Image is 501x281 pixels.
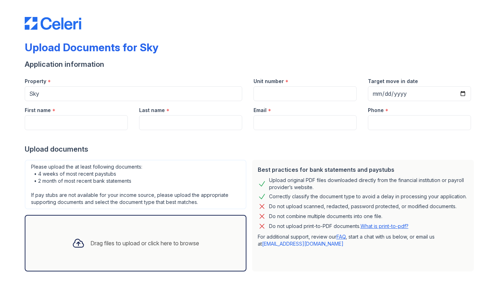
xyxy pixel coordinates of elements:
[262,241,344,247] a: [EMAIL_ADDRESS][DOMAIN_NAME]
[258,233,468,247] p: For additional support, review our , start a chat with us below, or email us at
[25,107,51,114] label: First name
[269,202,457,211] div: Do not upload scanned, redacted, password protected, or modified documents.
[25,41,159,54] div: Upload Documents for Sky
[368,107,384,114] label: Phone
[25,17,81,30] img: CE_Logo_Blue-a8612792a0a2168367f1c8372b55b34899dd931a85d93a1a3d3e32e68fde9ad4.png
[269,212,382,221] div: Do not combine multiple documents into one file.
[360,223,408,229] a: What is print-to-pdf?
[368,78,418,85] label: Target move in date
[90,239,199,247] div: Drag files to upload or click here to browse
[336,234,346,240] a: FAQ
[25,144,477,154] div: Upload documents
[269,177,468,191] div: Upload original PDF files downloaded directly from the financial institution or payroll provider’...
[269,192,467,201] div: Correctly classify the document type to avoid a delay in processing your application.
[258,165,468,174] div: Best practices for bank statements and paystubs
[25,78,46,85] label: Property
[139,107,165,114] label: Last name
[254,107,267,114] label: Email
[25,160,246,209] div: Please upload the at least following documents: • 4 weeks of most recent paystubs • 2 month of mo...
[25,59,477,69] div: Application information
[254,78,284,85] label: Unit number
[269,223,408,230] p: Do not upload print-to-PDF documents.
